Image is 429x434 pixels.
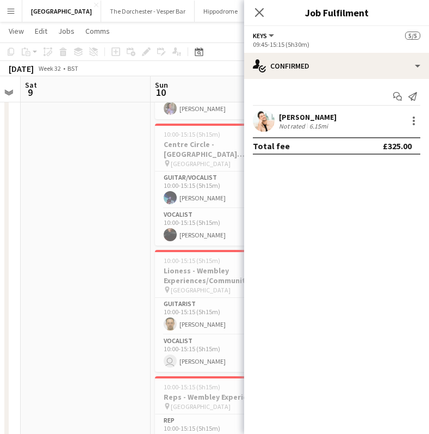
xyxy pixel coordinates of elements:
[244,5,429,20] h3: Job Fulfilment
[244,53,429,79] div: Confirmed
[155,124,277,246] app-job-card: 10:00-15:15 (5h15m)2/2Centre Circle - [GEOGRAPHIC_DATA] Experience/Community Shield [GEOGRAPHIC_D...
[279,122,307,130] div: Not rated
[253,40,420,48] div: 09:45-15:15 (5h30m)
[171,160,231,168] span: [GEOGRAPHIC_DATA]
[155,266,277,285] h3: Lioness - Wembley Experiences/Community Shield
[155,209,277,246] app-card-role: Vocalist1/110:00-15:15 (5h15m)[PERSON_NAME]
[164,383,220,391] span: 10:00-15:15 (5h15m)
[164,130,220,138] span: 10:00-15:15 (5h15m)
[155,139,277,159] h3: Centre Circle - [GEOGRAPHIC_DATA] Experience/Community Shield
[9,26,24,36] span: View
[36,64,63,72] span: Week 32
[23,86,37,99] span: 9
[4,24,28,38] a: View
[25,80,37,90] span: Sat
[253,32,276,40] button: Keys
[279,112,337,122] div: [PERSON_NAME]
[155,392,277,402] h3: Reps - Wembley Experiences
[35,26,47,36] span: Edit
[101,1,195,22] button: The Dorchester - Vesper Bar
[195,1,247,22] button: Hippodrome
[85,26,110,36] span: Comms
[253,140,290,151] div: Total fee
[155,298,277,335] app-card-role: Guitarist1/110:00-15:15 (5h15m)[PERSON_NAME]
[155,335,277,372] app-card-role: Vocalist1/110:00-15:15 (5h15m) [PERSON_NAME]
[54,24,79,38] a: Jobs
[171,402,231,411] span: [GEOGRAPHIC_DATA]
[164,256,220,265] span: 10:00-15:15 (5h15m)
[155,250,277,372] app-job-card: 10:00-15:15 (5h15m)2/2Lioness - Wembley Experiences/Community Shield [GEOGRAPHIC_DATA]2 RolesGuit...
[67,64,78,72] div: BST
[383,140,412,151] div: £325.00
[155,172,277,209] app-card-role: Guitar/Vocalist1/110:00-15:15 (5h15m)[PERSON_NAME]
[9,63,34,74] div: [DATE]
[30,24,52,38] a: Edit
[307,122,330,130] div: 6.15mi
[22,1,101,22] button: [GEOGRAPHIC_DATA]
[81,24,114,38] a: Comms
[153,86,168,99] span: 10
[405,32,420,40] span: 5/5
[253,32,267,40] span: Keys
[155,80,168,90] span: Sun
[58,26,74,36] span: Jobs
[171,286,231,294] span: [GEOGRAPHIC_DATA]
